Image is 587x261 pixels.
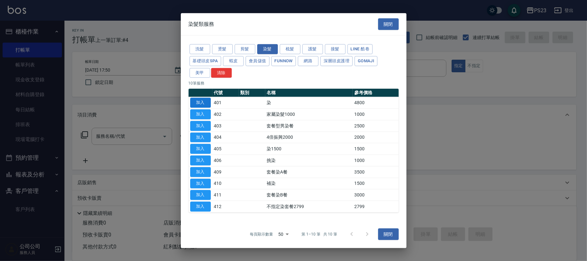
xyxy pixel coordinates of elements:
button: 關閉 [378,18,399,30]
td: 3500 [353,166,398,178]
button: 加入 [190,190,211,200]
div: 50 [276,226,291,243]
td: 家屬染髮1000 [265,108,353,120]
td: 套餐染B餐 [265,189,353,201]
button: 加入 [190,132,211,142]
td: 挑染 [265,155,353,166]
button: 蝦皮 [223,56,244,66]
button: 加入 [190,156,211,166]
td: 411 [212,189,239,201]
button: 基礎頭皮SPA [190,56,221,66]
p: 第 1–10 筆 共 10 筆 [301,231,337,237]
p: 10 筆服務 [189,80,399,86]
p: 每頁顯示數量 [250,231,273,237]
button: 加入 [190,98,211,108]
button: 剪髮 [235,44,255,54]
button: 加入 [190,121,211,131]
td: 套餐型男染餐 [265,120,353,132]
button: 關閉 [378,228,399,240]
button: 燙髮 [212,44,233,54]
button: LINE 酷卷 [347,44,373,54]
th: 參考價格 [353,89,398,97]
td: 401 [212,97,239,109]
td: 404 [212,132,239,143]
td: 402 [212,108,239,120]
td: 406 [212,155,239,166]
button: 梳髮 [280,44,300,54]
button: 清除 [211,68,232,78]
td: 412 [212,201,239,212]
button: 洗髮 [190,44,210,54]
button: 加入 [190,167,211,177]
button: 網路 [298,56,318,66]
td: 4倍振興2000 [265,132,353,143]
td: 補染 [265,178,353,189]
td: 405 [212,143,239,155]
td: 1500 [353,178,398,189]
button: Gomaji [355,56,377,66]
td: 染 [265,97,353,109]
button: 染髮 [257,44,278,54]
span: 染髮類服務 [189,21,214,27]
td: 410 [212,178,239,189]
button: 護髮 [302,44,323,54]
td: 2000 [353,132,398,143]
button: 美甲 [190,68,210,78]
td: 2500 [353,120,398,132]
td: 403 [212,120,239,132]
button: 深層頭皮護理 [320,56,353,66]
td: 1500 [353,143,398,155]
th: 名稱 [265,89,353,97]
button: FUNNOW [271,56,296,66]
td: 409 [212,166,239,178]
td: 3000 [353,189,398,201]
td: 1000 [353,108,398,120]
td: 染1500 [265,143,353,155]
th: 類別 [239,89,265,97]
button: 接髮 [325,44,346,54]
td: 1000 [353,155,398,166]
th: 代號 [212,89,239,97]
button: 加入 [190,202,211,212]
button: 會員儲值 [246,56,269,66]
button: 加入 [190,144,211,154]
td: 4800 [353,97,398,109]
td: 不指定染套餐2799 [265,201,353,212]
button: 加入 [190,109,211,119]
button: 加入 [190,178,211,188]
td: 套餐染A餐 [265,166,353,178]
td: 2799 [353,201,398,212]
